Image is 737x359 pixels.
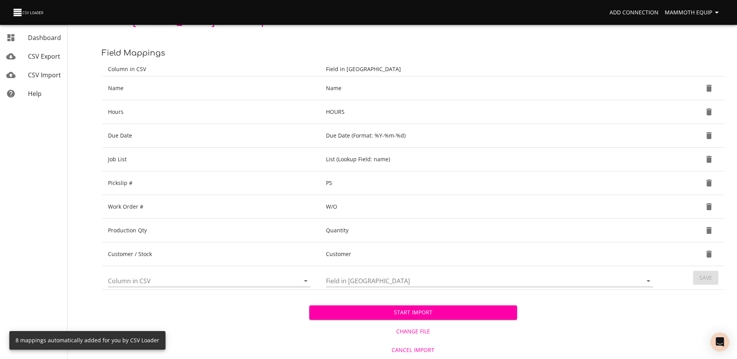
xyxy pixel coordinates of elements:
[102,148,320,171] td: Job List
[700,126,718,145] button: Delete
[662,5,725,20] button: Mammoth Equip
[300,275,311,286] button: Open
[700,221,718,240] button: Delete
[700,79,718,98] button: Delete
[320,124,662,148] td: Due Date (Format: %Y-%m-%d)
[320,77,662,100] td: Name
[16,333,159,347] div: 8 mappings automatically added for you by CSV Loader
[102,49,165,58] span: Field Mappings
[312,327,514,336] span: Change File
[28,33,61,42] span: Dashboard
[711,333,729,351] div: Open Intercom Messenger
[102,219,320,242] td: Production Qty
[320,171,662,195] td: PS
[315,308,510,317] span: Start Import
[700,245,718,263] button: Delete
[700,103,718,121] button: Delete
[102,77,320,100] td: Name
[643,275,654,286] button: Open
[309,324,517,339] button: Change File
[28,71,61,79] span: CSV Import
[28,52,60,61] span: CSV Export
[320,195,662,219] td: W/O
[320,219,662,242] td: Quantity
[700,150,718,169] button: Delete
[665,8,721,17] span: Mammoth Equip
[320,148,662,171] td: List (Lookup Field: name)
[102,62,320,77] th: Column in CSV
[309,343,517,357] button: Cancel Import
[102,195,320,219] td: Work Order #
[700,197,718,216] button: Delete
[12,7,45,18] img: CSV Loader
[102,171,320,195] td: Pickslip #
[320,62,662,77] th: Field in [GEOGRAPHIC_DATA]
[309,305,517,320] button: Start Import
[102,124,320,148] td: Due Date
[28,89,42,98] span: Help
[320,242,662,266] td: Customer
[102,242,320,266] td: Customer / Stock
[320,100,662,124] td: HOURS
[700,174,718,192] button: Delete
[606,5,662,20] a: Add Connection
[312,345,514,355] span: Cancel Import
[102,100,320,124] td: Hours
[610,8,659,17] span: Add Connection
